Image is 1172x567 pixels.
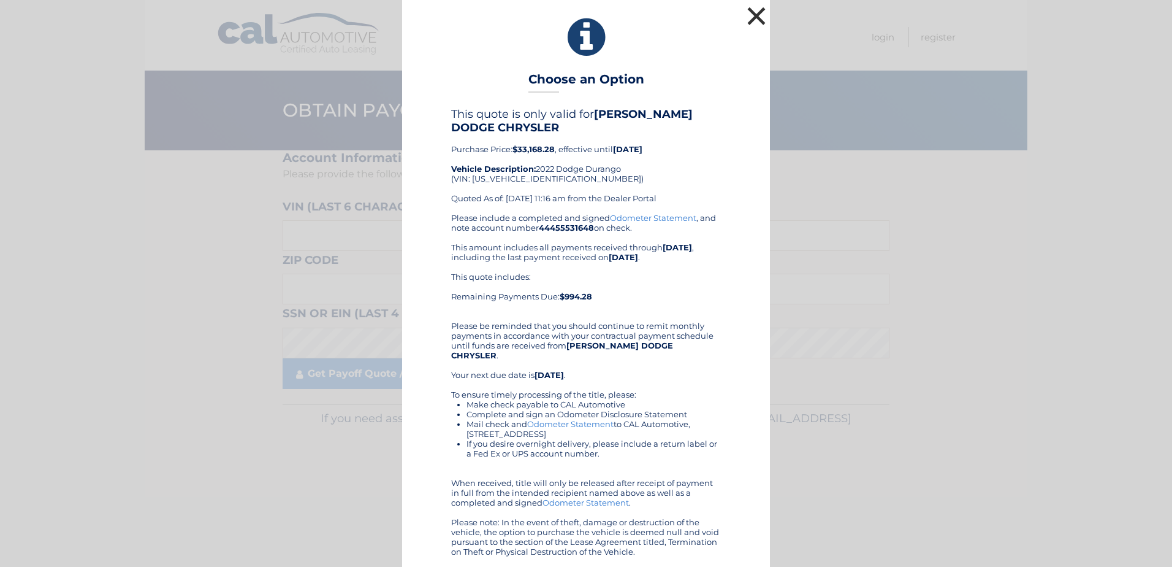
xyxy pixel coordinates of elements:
b: [DATE] [663,242,692,252]
button: × [744,4,769,28]
b: [DATE] [535,370,564,380]
b: 44455531648 [539,223,594,233]
b: [DATE] [613,144,642,154]
li: Make check payable to CAL Automotive [466,399,721,409]
b: [DATE] [609,252,638,262]
b: $33,168.28 [512,144,555,154]
h4: This quote is only valid for [451,107,721,134]
a: Odometer Statement [542,498,629,507]
li: Complete and sign an Odometer Disclosure Statement [466,409,721,419]
h3: Choose an Option [528,72,644,93]
b: [PERSON_NAME] DODGE CHRYSLER [451,107,693,134]
b: $994.28 [560,291,592,301]
strong: Vehicle Description: [451,164,536,174]
a: Odometer Statement [610,213,696,223]
div: Please include a completed and signed , and note account number on check. This amount includes al... [451,213,721,557]
div: Purchase Price: , effective until 2022 Dodge Durango (VIN: [US_VEHICLE_IDENTIFICATION_NUMBER]) Qu... [451,107,721,213]
div: This quote includes: Remaining Payments Due: [451,272,721,311]
b: [PERSON_NAME] DODGE CHRYSLER [451,341,673,360]
li: If you desire overnight delivery, please include a return label or a Fed Ex or UPS account number. [466,439,721,458]
li: Mail check and to CAL Automotive, [STREET_ADDRESS] [466,419,721,439]
a: Odometer Statement [527,419,614,429]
